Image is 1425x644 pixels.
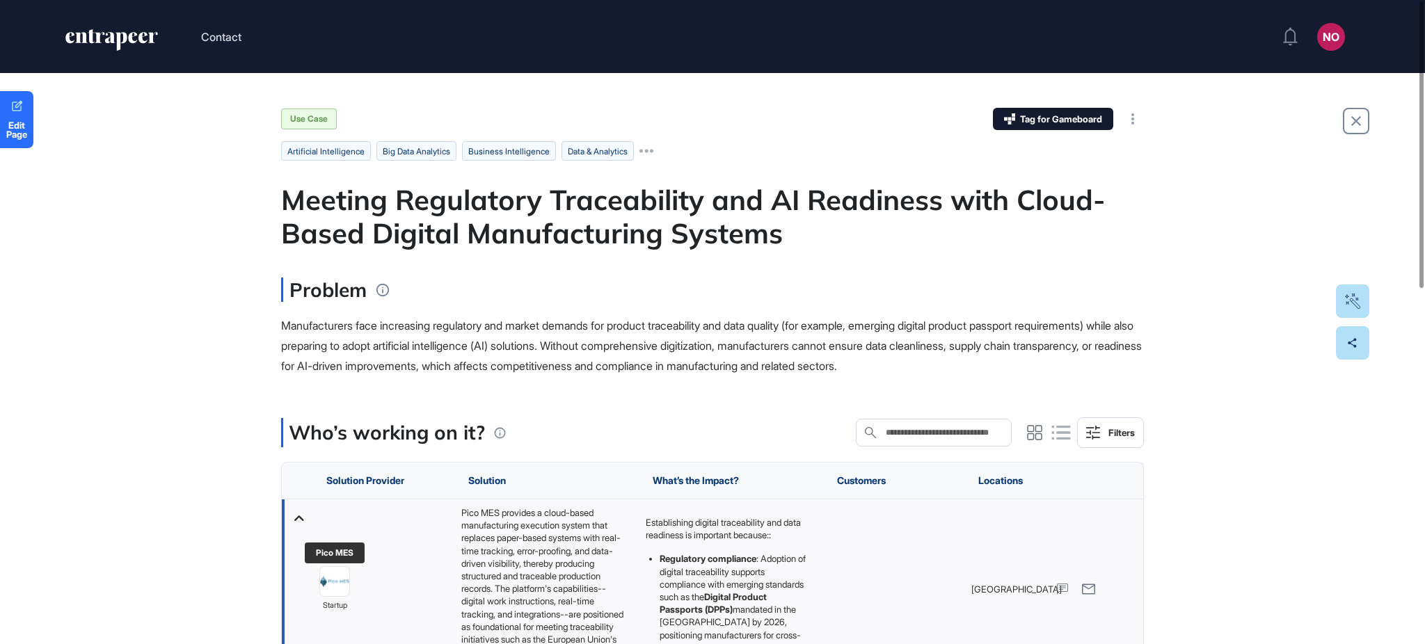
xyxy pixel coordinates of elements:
span: What’s the Impact? [653,475,739,486]
span: [GEOGRAPHIC_DATA] [971,583,1062,595]
div: Pico MES [316,548,353,558]
p: Establishing digital traceability and data readiness is important because:: [646,516,809,541]
span: Manufacturers face increasing regulatory and market demands for product traceability and data qua... [281,319,1142,373]
button: Filters [1077,417,1144,448]
span: Solution Provider [326,475,404,486]
strong: Digital Product Passports (DPPs) [660,591,767,615]
img: image [320,567,349,597]
button: NO [1317,23,1345,51]
div: Meeting Regulatory Traceability and AI Readiness with Cloud-Based Digital Manufacturing Systems [281,183,1144,250]
h3: Problem [281,277,367,302]
span: Solution [468,475,506,486]
li: big data analytics [376,141,456,161]
li: artificial intelligence [281,141,371,161]
div: Filters [1108,427,1135,438]
li: data & analytics [562,141,634,161]
button: Contact [201,28,241,46]
a: image [319,567,350,597]
a: entrapeer-logo [64,29,159,56]
span: Tag for Gameboard [1020,115,1102,124]
p: Who’s working on it? [289,418,485,447]
span: startup [323,600,347,613]
span: Locations [978,475,1023,486]
strong: Regulatory compliance [660,554,756,565]
li: business intelligence [462,141,556,161]
span: Customers [837,475,886,486]
div: Use Case [281,108,337,129]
